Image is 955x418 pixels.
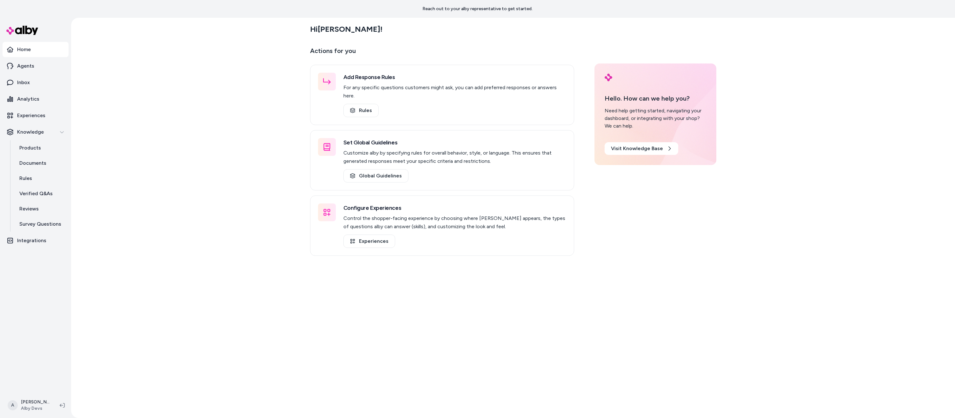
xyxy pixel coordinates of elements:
p: For any specific questions customers might ask, you can add preferred responses or answers here. [343,83,566,100]
a: Experiences [3,108,69,123]
a: Rules [13,171,69,186]
a: Home [3,42,69,57]
p: Integrations [17,237,46,244]
p: Analytics [17,95,39,103]
a: Experiences [343,235,395,248]
p: Rules [19,175,32,182]
span: Alby Devs [21,405,50,412]
p: Reviews [19,205,39,213]
a: Survey Questions [13,216,69,232]
p: [PERSON_NAME] [21,399,50,405]
p: Verified Q&As [19,190,53,197]
a: Visit Knowledge Base [605,142,678,155]
a: Products [13,140,69,156]
p: Inbox [17,79,30,86]
img: alby Logo [6,26,38,35]
button: Knowledge [3,124,69,140]
p: Knowledge [17,128,44,136]
p: Reach out to your alby representative to get started. [422,6,533,12]
a: Documents [13,156,69,171]
a: Analytics [3,91,69,107]
div: Need help getting started, navigating your dashboard, or integrating with your shop? We can help. [605,107,706,130]
a: Verified Q&As [13,186,69,201]
span: A [8,400,18,410]
a: Rules [343,104,379,117]
h2: Hi [PERSON_NAME] ! [310,24,382,34]
p: Control the shopper-facing experience by choosing where [PERSON_NAME] appears, the types of quest... [343,214,566,231]
h3: Add Response Rules [343,73,566,82]
a: Agents [3,58,69,74]
p: Experiences [17,112,45,119]
p: Documents [19,159,46,167]
button: A[PERSON_NAME]Alby Devs [4,395,55,415]
a: Integrations [3,233,69,248]
h3: Configure Experiences [343,203,566,212]
h3: Set Global Guidelines [343,138,566,147]
p: Survey Questions [19,220,61,228]
img: alby Logo [605,74,612,81]
a: Reviews [13,201,69,216]
p: Hello. How can we help you? [605,94,706,103]
p: Customize alby by specifying rules for overall behavior, style, or language. This ensures that ge... [343,149,566,165]
a: Inbox [3,75,69,90]
p: Products [19,144,41,152]
p: Agents [17,62,34,70]
a: Global Guidelines [343,169,408,182]
p: Actions for you [310,46,574,61]
p: Home [17,46,31,53]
